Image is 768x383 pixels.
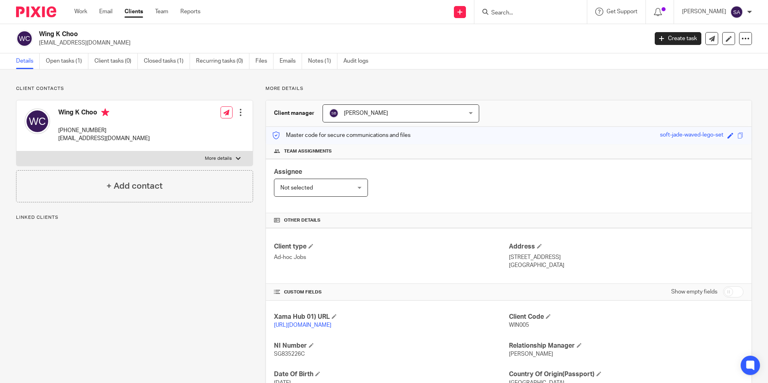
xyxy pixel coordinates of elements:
[58,126,150,134] p: [PHONE_NUMBER]
[509,242,743,251] h4: Address
[106,180,163,192] h4: + Add contact
[155,8,168,16] a: Team
[344,110,388,116] span: [PERSON_NAME]
[25,108,50,134] img: svg%3E
[509,351,553,357] span: [PERSON_NAME]
[274,169,302,175] span: Assignee
[58,108,150,118] h4: Wing K Choo
[272,131,411,139] p: Master code for secure communications and files
[255,53,274,69] a: Files
[16,214,253,221] p: Linked clients
[655,32,701,45] a: Create task
[58,134,150,143] p: [EMAIL_ADDRESS][DOMAIN_NAME]
[509,322,529,328] span: WIN005
[274,342,509,350] h4: NI Number
[343,53,374,69] a: Audit logs
[509,313,743,321] h4: Client Code
[274,322,331,328] a: [URL][DOMAIN_NAME]
[607,9,637,14] span: Get Support
[74,8,87,16] a: Work
[46,53,88,69] a: Open tasks (1)
[94,53,138,69] a: Client tasks (0)
[125,8,143,16] a: Clients
[682,8,726,16] p: [PERSON_NAME]
[274,253,509,261] p: Ad-hoc Jobs
[274,289,509,295] h4: CUSTOM FIELDS
[274,109,315,117] h3: Client manager
[671,288,717,296] label: Show empty fields
[660,131,723,140] div: soft-jade-waved-lego-set
[284,217,321,224] span: Other details
[280,53,302,69] a: Emails
[730,6,743,18] img: svg%3E
[509,370,743,379] h4: Country Of Origin(Passport)
[16,6,56,17] img: Pixie
[274,313,509,321] h4: Xama Hub 01) URL
[329,108,339,118] img: svg%3E
[16,86,253,92] p: Client contacts
[266,86,752,92] p: More details
[205,155,232,162] p: More details
[274,242,509,251] h4: Client type
[509,253,743,261] p: [STREET_ADDRESS]
[308,53,337,69] a: Notes (1)
[99,8,112,16] a: Email
[509,261,743,269] p: [GEOGRAPHIC_DATA]
[39,39,643,47] p: [EMAIL_ADDRESS][DOMAIN_NAME]
[16,53,40,69] a: Details
[180,8,200,16] a: Reports
[101,108,109,116] i: Primary
[274,351,305,357] span: SG835226C
[490,10,563,17] input: Search
[16,30,33,47] img: svg%3E
[284,148,332,155] span: Team assignments
[196,53,249,69] a: Recurring tasks (0)
[39,30,522,39] h2: Wing K Choo
[509,342,743,350] h4: Relationship Manager
[280,185,313,191] span: Not selected
[274,370,509,379] h4: Date Of Birth
[144,53,190,69] a: Closed tasks (1)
